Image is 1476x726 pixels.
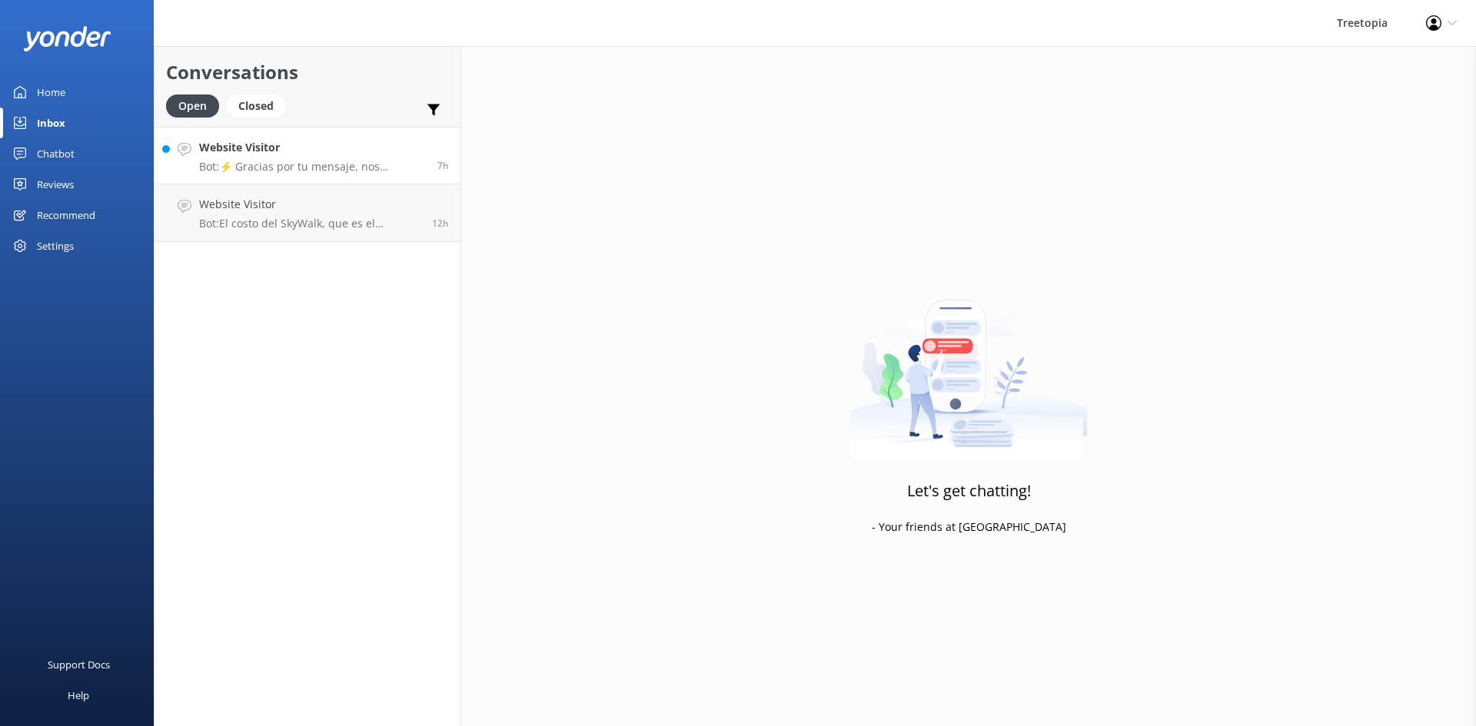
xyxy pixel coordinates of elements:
div: Chatbot [37,138,75,169]
div: Support Docs [48,649,110,680]
a: Open [166,97,227,114]
a: Website VisitorBot:⚡ Gracias por tu mensaje, nos pondremos en contacto contigo lo antes posible. ... [155,127,460,184]
h2: Conversations [166,58,449,87]
span: Oct 11 2025 06:03pm (UTC -06:00) America/Mexico_City [432,217,449,230]
p: Bot: ⚡ Gracias por tu mensaje, nos pondremos en contacto contigo lo antes posible. También puedes... [199,160,426,174]
img: artwork of a man stealing a conversation from at giant smartphone [850,267,1088,459]
div: Open [166,94,219,118]
p: Bot: El costo del SkyWalk, que es el recorrido [PERSON_NAME] colgantes, es de $78 para adultos y ... [199,217,421,230]
a: Closed [227,97,293,114]
p: - Your friends at [GEOGRAPHIC_DATA] [872,519,1066,535]
div: Settings [37,230,74,261]
div: Inbox [37,108,65,138]
span: Oct 11 2025 11:02pm (UTC -06:00) America/Mexico_City [437,159,449,172]
div: Closed [227,94,285,118]
a: Website VisitorBot:El costo del SkyWalk, que es el recorrido [PERSON_NAME] colgantes, es de $78 p... [155,184,460,242]
h4: Website Visitor [199,196,421,213]
h3: Let's get chatting! [907,479,1031,503]
div: Recommend [37,200,95,230]
h4: Website Visitor [199,139,426,156]
div: Help [68,680,89,711]
img: yonder-white-logo.png [23,26,111,51]
div: Home [37,77,65,108]
div: Reviews [37,169,74,200]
